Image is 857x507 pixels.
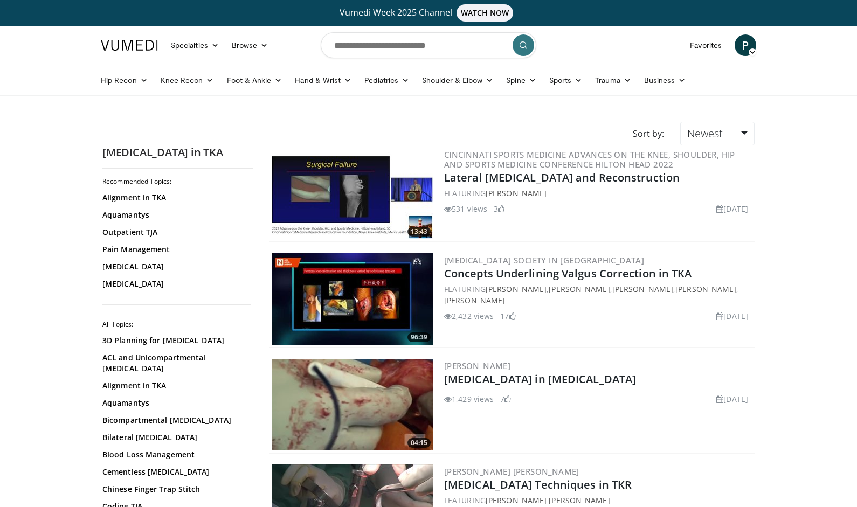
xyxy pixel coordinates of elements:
[272,253,433,345] a: 96:39
[444,477,632,492] a: [MEDICAL_DATA] Techniques in TKR
[683,34,728,56] a: Favorites
[102,4,755,22] a: Vumedi Week 2025 ChannelWATCH NOW
[102,177,251,186] h2: Recommended Topics:
[272,148,433,239] img: 555b16a9-0a7a-4a0b-b16e-745840c369a1.300x170_q85_crop-smart_upscale.jpg
[444,203,487,214] li: 531 views
[407,227,431,237] span: 13:43
[500,310,515,322] li: 17
[589,70,638,91] a: Trauma
[444,295,505,305] a: [PERSON_NAME]
[494,203,504,214] li: 3
[288,70,358,91] a: Hand & Wrist
[716,310,748,322] li: [DATE]
[102,145,253,159] h2: [MEDICAL_DATA] in TKA
[407,438,431,448] span: 04:15
[272,359,433,450] a: 04:15
[102,432,248,443] a: Bilateral [MEDICAL_DATA]
[416,70,500,91] a: Shoulder & Elbow
[102,210,248,220] a: Aquamantys
[220,70,289,91] a: Foot & Ankle
[486,188,547,198] a: [PERSON_NAME]
[102,244,248,255] a: Pain Management
[102,467,248,477] a: Cementless [MEDICAL_DATA]
[102,261,248,272] a: [MEDICAL_DATA]
[444,360,510,371] a: [PERSON_NAME]
[272,253,433,345] img: 37b1a839-33ff-45ae-95eb-8883d8bff0eb.300x170_q85_crop-smart_upscale.jpg
[444,283,752,306] div: FEATURING , , , ,
[102,449,248,460] a: Blood Loss Management
[444,372,636,386] a: [MEDICAL_DATA] in [MEDICAL_DATA]
[154,70,220,91] a: Knee Recon
[102,192,248,203] a: Alignment in TKA
[272,148,433,239] a: 13:43
[444,187,752,199] div: FEATURING
[444,149,735,170] a: Cincinnati Sports Medicine Advances on the Knee, Shoulder, Hip and Sports Medicine Conference Hil...
[358,70,416,91] a: Pediatrics
[94,70,154,91] a: Hip Recon
[486,284,547,294] a: [PERSON_NAME]
[321,32,536,58] input: Search topics, interventions
[612,284,673,294] a: [PERSON_NAME]
[543,70,589,91] a: Sports
[102,484,248,495] a: Chinese Finger Trap Stitch
[680,122,755,145] a: Newest
[549,284,610,294] a: [PERSON_NAME]
[444,466,579,477] a: [PERSON_NAME] [PERSON_NAME]
[500,70,542,91] a: Spine
[486,495,610,505] a: [PERSON_NAME] [PERSON_NAME]
[444,266,692,281] a: Concepts Underlining Valgus Correction in TKA
[102,415,248,426] a: Bicompartmental [MEDICAL_DATA]
[444,393,494,405] li: 1,429 views
[457,4,514,22] span: WATCH NOW
[102,380,248,391] a: Alignment in TKA
[716,203,748,214] li: [DATE]
[444,255,644,266] a: [MEDICAL_DATA] Society in [GEOGRAPHIC_DATA]
[102,227,248,238] a: Outpatient TJA
[102,335,248,346] a: 3D Planning for [MEDICAL_DATA]
[272,359,433,450] img: d8257154-9e18-48b8-8d8f-1d9ac276ed79.300x170_q85_crop-smart_upscale.jpg
[101,40,158,51] img: VuMedi Logo
[675,284,736,294] a: [PERSON_NAME]
[500,393,511,405] li: 7
[407,332,431,342] span: 96:39
[444,495,752,506] div: FEATURING
[444,310,494,322] li: 2,432 views
[625,122,672,145] div: Sort by:
[102,352,248,374] a: ACL and Unicompartmental [MEDICAL_DATA]
[102,279,248,289] a: [MEDICAL_DATA]
[102,398,248,408] a: Aquamantys
[225,34,275,56] a: Browse
[716,393,748,405] li: [DATE]
[735,34,756,56] a: P
[102,320,251,329] h2: All Topics:
[687,126,723,141] span: Newest
[444,170,680,185] a: Lateral [MEDICAL_DATA] and Reconstruction
[164,34,225,56] a: Specialties
[638,70,693,91] a: Business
